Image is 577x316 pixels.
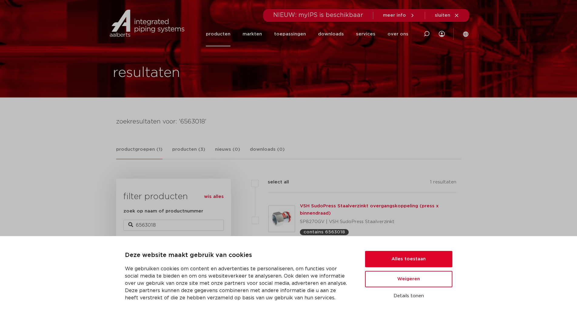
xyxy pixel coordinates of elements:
[365,271,452,287] button: Weigeren
[269,206,295,232] img: Thumbnail for VSH SudoPress Staalverzinkt overgangskoppeling (press x binnendraad)
[206,22,408,46] nav: Menu
[383,13,415,18] a: meer info
[304,230,345,234] p: contains 6563018
[206,22,230,46] a: producten
[387,22,408,46] a: over ons
[439,22,445,46] div: my IPS
[204,193,224,200] a: wis alles
[116,146,163,159] a: productgroepen (1)
[365,291,452,301] button: Details tonen
[250,146,285,159] a: downloads (0)
[172,146,205,159] a: producten (3)
[273,12,363,18] span: NIEUW: myIPS is beschikbaar
[116,117,461,127] h4: zoekresultaten voor: '6563018'
[300,217,457,227] p: SP8270GV | VSH SudoPress Staalverzinkt
[113,63,180,83] h1: resultaten
[125,251,351,260] p: Deze website maakt gebruik van cookies
[365,251,452,267] button: Alles toestaan
[300,204,439,216] a: VSH SudoPress Staalverzinkt overgangskoppeling (press x binnendraad)
[383,13,406,18] span: meer info
[274,22,306,46] a: toepassingen
[243,22,262,46] a: markten
[430,179,456,188] p: 1 resultaten
[123,191,224,203] h3: filter producten
[125,265,351,301] p: We gebruiken cookies om content en advertenties te personaliseren, om functies voor social media ...
[123,220,224,231] input: zoeken
[435,13,450,18] span: sluiten
[215,146,240,159] a: nieuws (0)
[123,208,203,215] label: zoek op naam of productnummer
[259,179,289,186] label: select all
[435,13,459,18] a: sluiten
[318,22,344,46] a: downloads
[356,22,375,46] a: services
